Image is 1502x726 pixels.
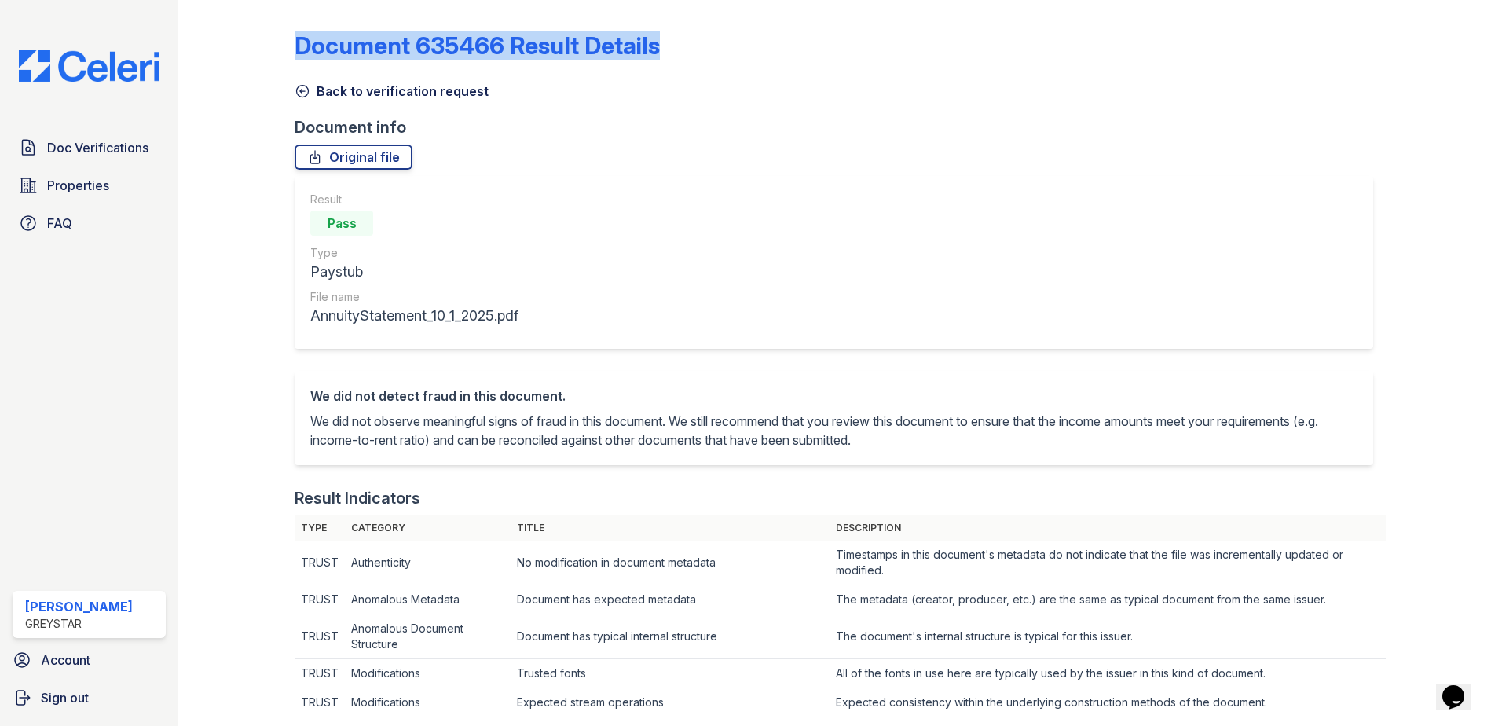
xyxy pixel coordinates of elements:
[310,211,373,236] div: Pass
[6,50,172,82] img: CE_Logo_Blue-a8612792a0a2168367f1c8372b55b34899dd931a85d93a1a3d3e32e68fde9ad4.png
[295,688,345,717] td: TRUST
[13,132,166,163] a: Doc Verifications
[295,659,345,688] td: TRUST
[47,176,109,195] span: Properties
[310,412,1357,449] p: We did not observe meaningful signs of fraud in this document. We still recommend that you review...
[830,659,1387,688] td: All of the fonts in use here are typically used by the issuer in this kind of document.
[310,305,518,327] div: AnnuityStatement_10_1_2025.pdf
[6,682,172,713] a: Sign out
[511,585,830,614] td: Document has expected metadata
[345,515,511,541] th: Category
[345,659,511,688] td: Modifications
[295,541,345,585] td: TRUST
[295,116,1386,138] div: Document info
[511,659,830,688] td: Trusted fonts
[830,541,1387,585] td: Timestamps in this document's metadata do not indicate that the file was incrementally updated or...
[13,170,166,201] a: Properties
[345,688,511,717] td: Modifications
[511,541,830,585] td: No modification in document metadata
[310,387,1357,405] div: We did not detect fraud in this document.
[830,614,1387,659] td: The document's internal structure is typical for this issuer.
[25,597,133,616] div: [PERSON_NAME]
[295,515,345,541] th: Type
[295,585,345,614] td: TRUST
[511,614,830,659] td: Document has typical internal structure
[47,138,148,157] span: Doc Verifications
[13,207,166,239] a: FAQ
[345,585,511,614] td: Anomalous Metadata
[345,541,511,585] td: Authenticity
[310,289,518,305] div: File name
[830,515,1387,541] th: Description
[41,688,89,707] span: Sign out
[295,82,489,101] a: Back to verification request
[295,145,412,170] a: Original file
[511,515,830,541] th: Title
[295,31,660,60] a: Document 635466 Result Details
[41,651,90,669] span: Account
[47,214,72,233] span: FAQ
[25,616,133,632] div: Greystar
[345,614,511,659] td: Anomalous Document Structure
[310,261,518,283] div: Paystub
[830,688,1387,717] td: Expected consistency within the underlying construction methods of the document.
[295,487,420,509] div: Result Indicators
[310,192,518,207] div: Result
[1436,663,1486,710] iframe: chat widget
[295,614,345,659] td: TRUST
[310,245,518,261] div: Type
[6,644,172,676] a: Account
[830,585,1387,614] td: The metadata (creator, producer, etc.) are the same as typical document from the same issuer.
[511,688,830,717] td: Expected stream operations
